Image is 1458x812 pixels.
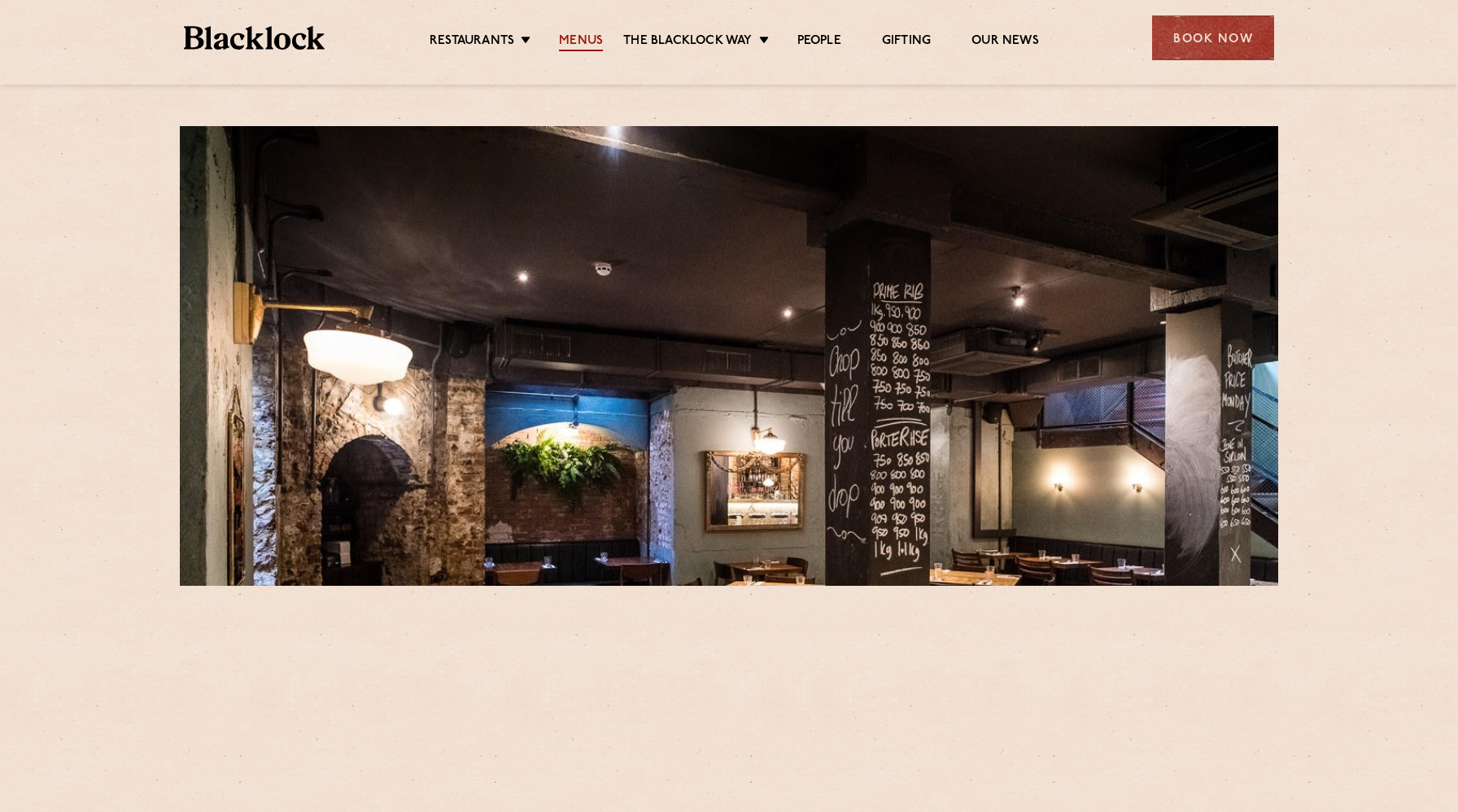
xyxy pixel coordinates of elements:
[1152,15,1274,60] div: Book Now
[797,33,841,51] a: People
[623,33,752,51] a: The Blacklock Way
[184,26,325,50] img: BL_Textured_Logo-footer-cropped.svg
[559,33,603,51] a: Menus
[430,33,514,51] a: Restaurants
[882,33,931,51] a: Gifting
[971,33,1039,51] a: Our News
